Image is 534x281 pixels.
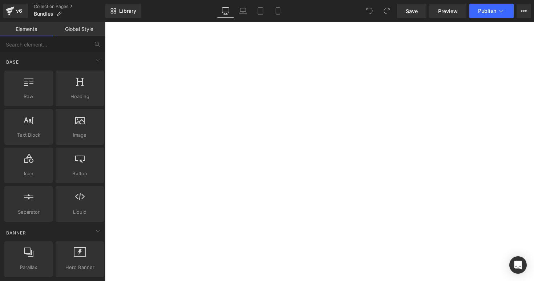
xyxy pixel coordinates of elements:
[7,264,50,271] span: Parallax
[58,93,102,100] span: Heading
[217,4,234,18] a: Desktop
[469,4,514,18] button: Publish
[58,264,102,271] span: Hero Banner
[7,131,50,139] span: Text Block
[7,208,50,216] span: Separator
[119,8,136,14] span: Library
[58,208,102,216] span: Liquid
[53,22,105,36] a: Global Style
[478,8,496,14] span: Publish
[252,4,269,18] a: Tablet
[58,170,102,177] span: Button
[3,4,28,18] a: v6
[5,59,20,65] span: Base
[7,93,50,100] span: Row
[58,131,102,139] span: Image
[5,229,27,236] span: Banner
[406,7,418,15] span: Save
[7,170,50,177] span: Icon
[15,6,24,16] div: v6
[105,4,141,18] a: New Library
[234,4,252,18] a: Laptop
[438,7,458,15] span: Preview
[380,4,394,18] button: Redo
[429,4,466,18] a: Preview
[269,4,287,18] a: Mobile
[509,256,527,274] div: Open Intercom Messenger
[34,11,53,17] span: Bundles
[362,4,377,18] button: Undo
[517,4,531,18] button: More
[34,4,105,9] a: Collection Pages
